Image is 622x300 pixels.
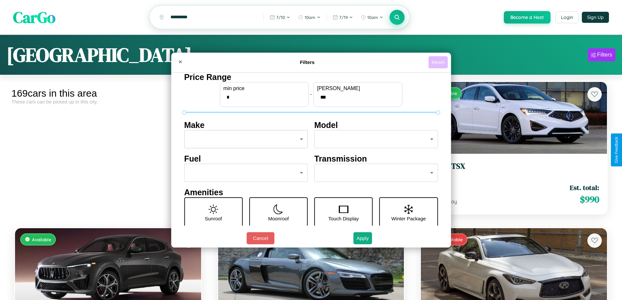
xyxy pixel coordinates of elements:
[582,12,609,23] button: Sign Up
[317,86,399,91] label: [PERSON_NAME]
[11,88,205,99] div: 169 cars in this area
[13,7,56,28] span: CarGo
[276,15,285,20] span: 7 / 10
[184,188,438,197] h4: Amenities
[186,59,428,65] h4: Filters
[391,214,426,223] p: Winter Package
[205,214,222,223] p: Sunroof
[588,48,615,61] button: Filters
[597,52,612,58] div: Filters
[184,154,308,164] h4: Fuel
[11,99,205,104] div: These cars can be picked up in this city.
[555,11,579,23] button: Login
[266,12,294,23] button: 7/10
[184,120,308,130] h4: Make
[268,214,289,223] p: Moonroof
[32,237,51,242] span: Available
[7,41,192,68] h1: [GEOGRAPHIC_DATA]
[367,15,378,20] span: 10am
[504,11,550,24] button: Become a Host
[310,90,312,99] p: -
[295,12,324,23] button: 10am
[353,232,372,244] button: Apply
[223,86,305,91] label: min price
[358,12,387,23] button: 10am
[305,15,315,20] span: 10am
[570,183,599,192] span: Est. total:
[247,232,274,244] button: Cancel
[314,120,438,130] h4: Model
[184,72,438,82] h4: Price Range
[329,12,356,23] button: 7/19
[428,56,448,68] button: Reset
[314,154,438,164] h4: Transmission
[339,15,348,20] span: 7 / 19
[429,162,599,171] h3: Acura TSX
[328,214,359,223] p: Touch Display
[429,162,599,178] a: Acura TSX2020
[580,193,599,206] span: $ 990
[614,137,619,163] div: Give Feedback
